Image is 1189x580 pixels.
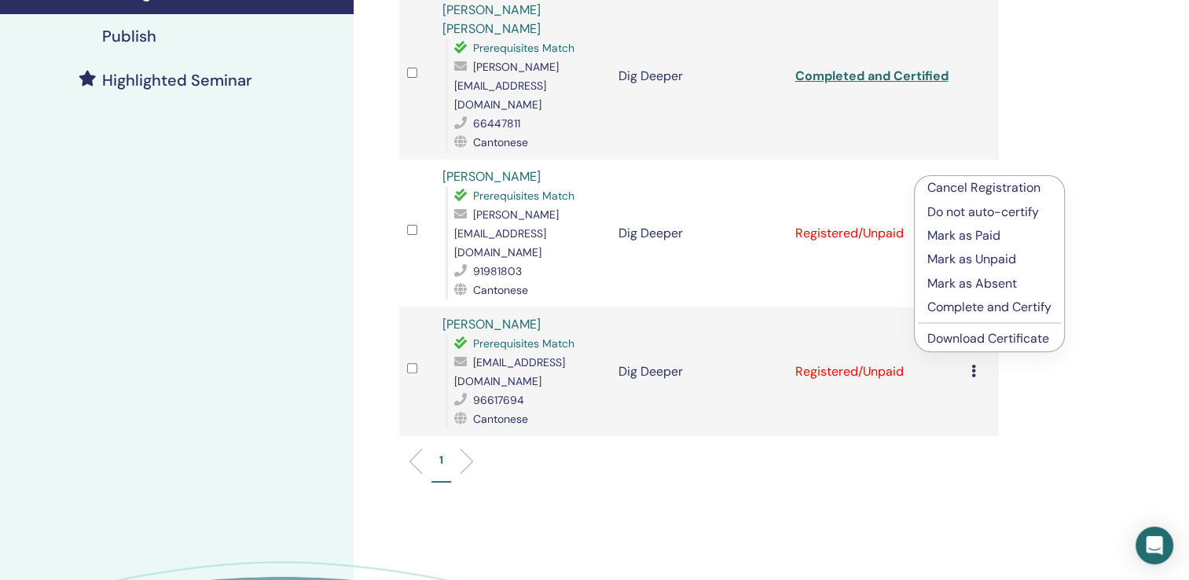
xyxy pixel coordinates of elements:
span: Prerequisites Match [473,189,574,203]
h4: Publish [102,27,156,46]
span: Prerequisites Match [473,336,574,351]
span: 96617694 [473,393,524,407]
p: Do not auto-certify [927,203,1051,222]
p: Complete and Certify [927,298,1051,317]
span: [EMAIL_ADDRESS][DOMAIN_NAME] [454,355,565,388]
span: Cantonese [473,412,528,426]
span: 91981803 [473,264,522,278]
a: [PERSON_NAME] [PERSON_NAME] [442,2,541,37]
p: Mark as Absent [927,274,1051,293]
p: Cancel Registration [927,178,1051,197]
a: Download Certificate [927,330,1049,347]
a: Completed and Certified [795,68,948,84]
h4: Highlighted Seminar [102,71,252,90]
div: Open Intercom Messenger [1136,527,1173,564]
span: Cantonese [473,135,528,149]
a: [PERSON_NAME] [442,316,541,332]
span: Prerequisites Match [473,41,574,55]
p: Mark as Paid [927,226,1051,245]
td: Dig Deeper [611,160,787,307]
td: Dig Deeper [611,307,787,436]
span: [PERSON_NAME][EMAIL_ADDRESS][DOMAIN_NAME] [454,60,559,112]
span: 66447811 [473,116,520,130]
p: 1 [439,452,443,468]
p: Mark as Unpaid [927,250,1051,269]
span: Cantonese [473,283,528,297]
span: [PERSON_NAME][EMAIL_ADDRESS][DOMAIN_NAME] [454,207,559,259]
a: [PERSON_NAME] [442,168,541,185]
